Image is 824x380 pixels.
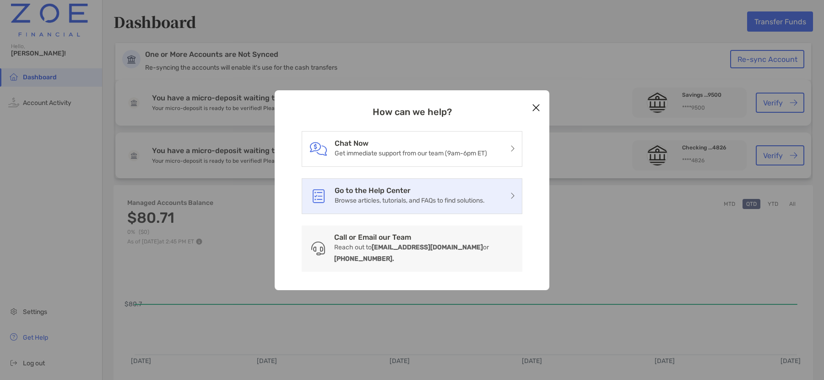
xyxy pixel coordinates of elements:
[334,233,515,242] h3: Call or Email our Team
[335,186,485,206] a: Go to the Help CenterBrowse articles, tutorials, and FAQs to find solutions.
[334,242,515,264] p: Reach out to or
[275,90,549,290] div: modal
[334,255,394,263] b: [PHONE_NUMBER].
[529,101,543,115] button: Close modal
[335,195,485,206] p: Browse articles, tutorials, and FAQs to find solutions.
[302,106,522,117] h3: How can we help?
[335,148,487,159] p: Get immediate support from our team (9am-6pm ET)
[335,186,485,195] h3: Go to the Help Center
[335,139,487,148] h3: Chat Now
[372,243,483,251] b: [EMAIL_ADDRESS][DOMAIN_NAME]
